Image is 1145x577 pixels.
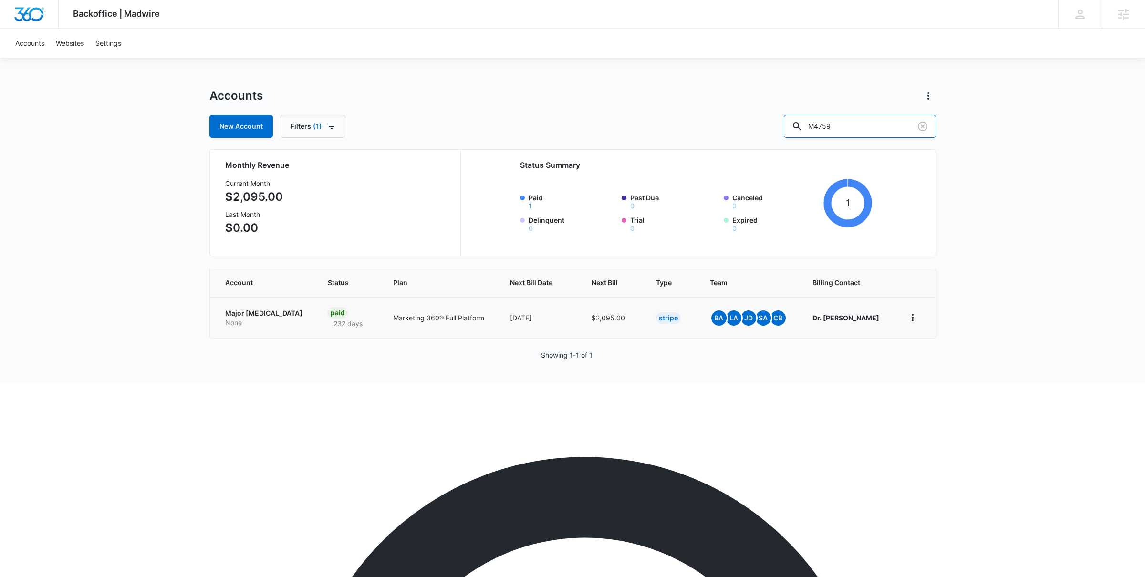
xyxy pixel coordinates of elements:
span: Backoffice | Madwire [73,9,160,19]
button: Clear [915,119,930,134]
a: Settings [90,29,127,58]
p: $0.00 [225,219,283,237]
span: Plan [393,278,487,288]
span: LA [726,310,741,326]
a: New Account [209,115,273,138]
a: Major [MEDICAL_DATA]None [225,309,305,327]
h2: Monthly Revenue [225,159,449,171]
h3: Last Month [225,209,283,219]
a: Websites [50,29,90,58]
span: SA [756,310,771,326]
h1: Accounts [209,89,263,103]
button: Filters(1) [281,115,345,138]
span: BA [711,310,727,326]
td: [DATE] [499,297,580,338]
div: Stripe [656,312,681,324]
div: Paid [328,307,348,319]
h3: Current Month [225,178,283,188]
span: Next Bill [592,278,619,288]
label: Past Due [630,193,718,209]
span: (1) [313,123,322,130]
p: Showing 1-1 of 1 [541,350,593,360]
h2: Status Summary [520,159,873,171]
tspan: 1 [846,197,850,209]
label: Trial [630,215,718,232]
button: Actions [921,88,936,103]
button: Paid [529,203,532,209]
span: Team [710,278,776,288]
label: Canceled [732,193,820,209]
span: Type [656,278,673,288]
p: None [225,318,305,328]
strong: Dr. [PERSON_NAME] [812,314,879,322]
p: Major [MEDICAL_DATA] [225,309,305,318]
span: Status [328,278,356,288]
span: Account [225,278,291,288]
p: Marketing 360® Full Platform [393,313,487,323]
p: 232 days [328,319,368,329]
span: Next Bill Date [510,278,554,288]
label: Delinquent [529,215,616,232]
td: $2,095.00 [580,297,645,338]
input: Search [784,115,936,138]
label: Expired [732,215,820,232]
label: Paid [529,193,616,209]
span: JD [741,310,756,326]
span: Billing Contact [812,278,882,288]
span: CB [770,310,786,326]
a: Accounts [10,29,50,58]
button: home [905,310,920,325]
p: $2,095.00 [225,188,283,206]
